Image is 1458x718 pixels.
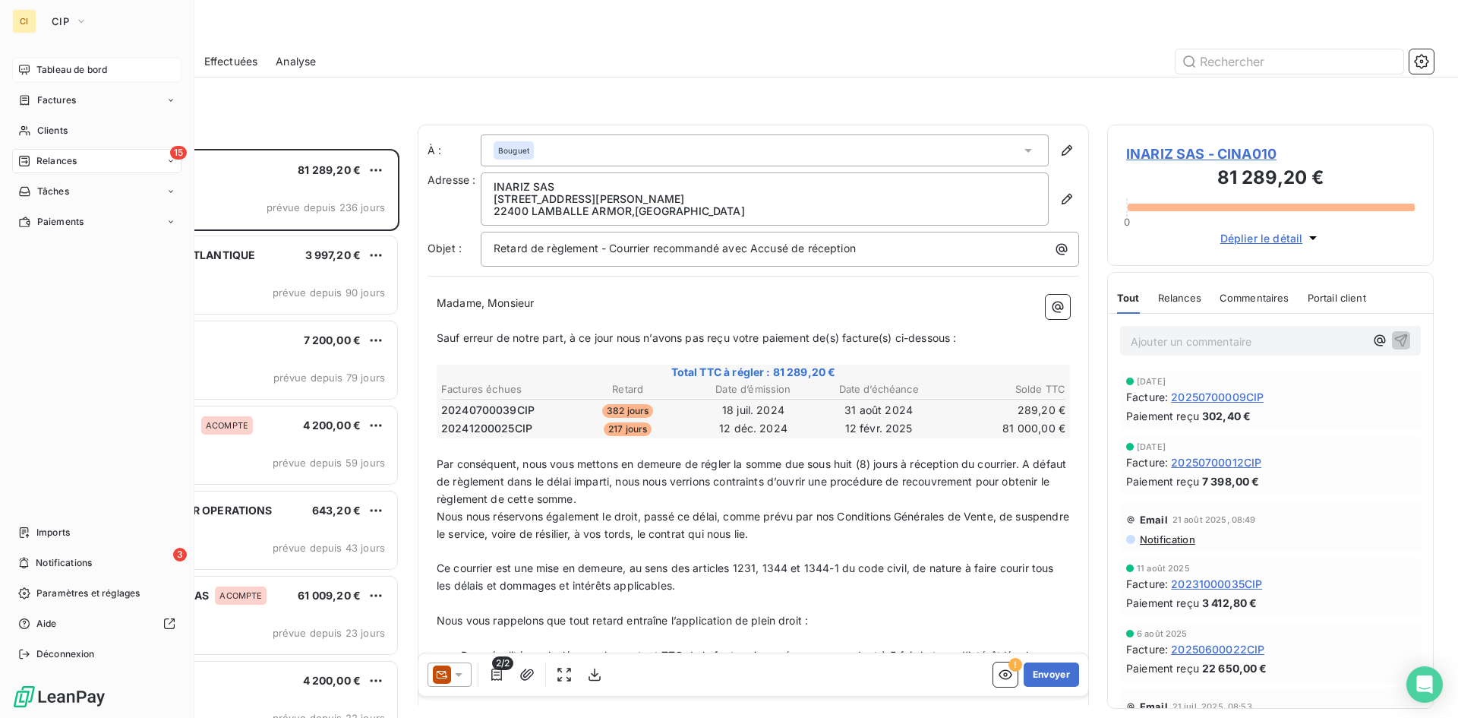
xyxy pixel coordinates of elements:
input: Rechercher [1176,49,1403,74]
span: Email [1140,514,1168,526]
span: Clients [37,124,68,138]
label: À : [428,143,481,158]
td: 18 juil. 2024 [691,402,815,419]
span: Analyse [276,54,316,69]
span: Facture : [1126,454,1168,470]
span: prévue depuis 43 jours [273,542,385,554]
span: Adresse : [428,173,475,186]
span: Paiement reçu [1126,473,1199,489]
span: Tableau de bord [36,63,107,77]
span: Déplier le détail [1220,230,1303,246]
span: ACOMPTE [219,591,262,600]
span: Relances [1158,292,1201,304]
span: Facture : [1126,576,1168,592]
button: Envoyer [1024,663,1079,687]
span: Relances [36,154,77,168]
span: Portail client [1308,292,1366,304]
div: grid [73,149,399,718]
span: 15 [170,146,187,160]
span: 6 août 2025 [1137,629,1188,638]
span: 0 [1124,216,1130,228]
span: 22 650,00 € [1202,660,1267,676]
td: 81 000,00 € [942,420,1066,437]
span: Aide [36,617,57,631]
span: 2/2 [492,656,513,670]
span: 81 289,20 € [298,163,361,176]
span: 7 200,00 € [304,334,361,346]
span: 20250700012CIP [1171,454,1261,470]
span: 11 août 2025 [1137,564,1190,573]
td: 289,20 € [942,402,1066,419]
span: 20241200025CIP [441,421,532,436]
h3: 81 289,20 € [1126,164,1415,195]
span: [DATE] [1137,377,1166,386]
td: 12 févr. 2025 [817,420,941,437]
span: 61 009,20 € [298,589,361,602]
span: Tout [1117,292,1140,304]
span: INARIZ SAS - CINA010 [1126,144,1415,164]
span: Paiements [37,215,84,229]
span: Ce courrier est une mise en demeure, au sens des articles 1231, 1344 et 1344-1 du code civil, de ... [437,561,1057,592]
span: Imports [36,526,70,539]
span: Notifications [36,556,92,570]
span: prévue depuis 79 jours [273,372,385,384]
span: CIP [52,15,69,27]
span: 217 jours [604,422,652,436]
span: Retard de règlement - Courrier recommandé avec Accusé de réception [494,242,856,255]
span: Factures [37,93,76,107]
span: prévue depuis 23 jours [273,627,385,639]
span: 382 jours [602,404,653,418]
span: Paiement reçu [1126,408,1199,424]
span: 20250600022CIP [1171,641,1264,657]
span: Déconnexion [36,647,95,661]
span: 21 juil. 2025, 08:53 [1172,702,1252,711]
span: Email [1140,701,1168,713]
span: ACOMPTE [206,421,248,430]
span: Par conséquent, nous vous mettons en demeure de régler la somme due sous huit (8) jours à récepti... [437,457,1069,505]
th: Factures échues [440,381,564,397]
td: 31 août 2024 [817,402,941,419]
p: INARIZ SAS [494,181,1036,193]
th: Date d’échéance [817,381,941,397]
span: 302,40 € [1202,408,1251,424]
span: Facture : [1126,641,1168,657]
th: Retard [566,381,690,397]
span: Tâches [37,185,69,198]
span: Paramètres et réglages [36,587,140,600]
span: 21 août 2025, 08:49 [1172,515,1256,524]
span: - Des pénalités, calculées sur le montant TTC de la facture impayée, correspondant à 5 fois le ta... [437,649,1047,679]
span: Nous nous réservons également le droit, passé ce délai, comme prévu par nos Conditions Générales ... [437,510,1072,540]
a: Aide [12,612,181,636]
span: 3 [173,548,187,561]
span: prévue depuis 59 jours [273,457,385,469]
span: 7 398,00 € [1202,473,1260,489]
span: 20240700039CIP [441,403,535,418]
span: Nous vous rappelons que tout retard entraîne l’application de plein droit : [437,614,808,627]
span: Madame, Monsieur [437,296,534,309]
span: Commentaires [1220,292,1289,304]
div: CI [12,9,36,33]
span: Paiement reçu [1126,595,1199,611]
img: Logo LeanPay [12,685,106,709]
span: 3 412,80 € [1202,595,1258,611]
p: 22400 LAMBALLE ARMOR , [GEOGRAPHIC_DATA] [494,205,1036,217]
span: prévue depuis 90 jours [273,286,385,299]
span: 4 200,00 € [303,419,361,432]
button: Déplier le détail [1216,229,1326,247]
span: 643,20 € [312,504,361,517]
span: Paiement reçu [1126,660,1199,676]
span: Effectuées [204,54,258,69]
th: Solde TTC [942,381,1066,397]
span: 4 200,00 € [303,674,361,687]
th: Date d’émission [691,381,815,397]
span: 20250700009CIP [1171,389,1264,405]
span: Total TTC à régler : 81 289,20 € [439,365,1068,380]
span: 3 997,20 € [305,248,361,261]
span: Sauf erreur de notre part, à ce jour nous n’avons pas reçu votre paiement de(s) facture(s) ci-des... [437,331,956,344]
td: 12 déc. 2024 [691,420,815,437]
span: Facture : [1126,389,1168,405]
span: Notification [1138,533,1195,546]
span: 20231000035CIP [1171,576,1262,592]
div: Open Intercom Messenger [1406,666,1443,703]
span: [DATE] [1137,442,1166,451]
